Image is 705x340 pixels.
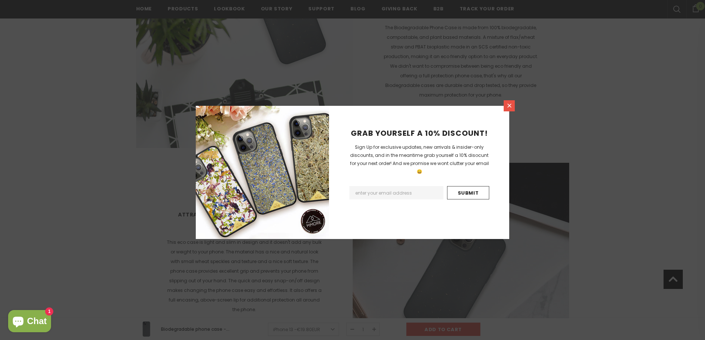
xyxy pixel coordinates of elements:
span: GRAB YOURSELF A 10% DISCOUNT! [351,128,488,138]
input: Submit [447,186,489,199]
a: Close [504,100,515,111]
input: Email Address [349,186,443,199]
span: Sign Up for exclusive updates, new arrivals & insider-only discounts, and in the meantime grab yo... [350,144,489,175]
inbox-online-store-chat: Shopify online store chat [6,310,53,334]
